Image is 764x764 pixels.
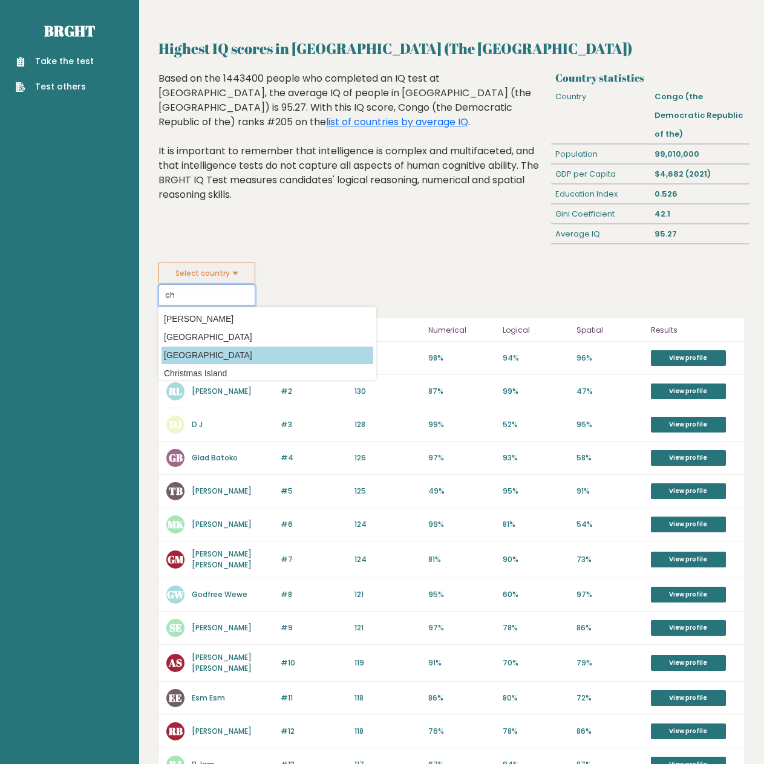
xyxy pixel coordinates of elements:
[168,384,182,398] text: RL
[281,658,347,668] p: #10
[428,589,495,600] p: 95%
[168,552,184,566] text: GM
[192,486,252,496] a: [PERSON_NAME]
[354,658,421,668] p: 119
[168,656,182,670] text: AS
[651,483,726,499] a: View profile
[651,350,726,366] a: View profile
[651,620,726,636] a: View profile
[428,726,495,737] p: 76%
[576,519,643,530] p: 54%
[555,71,745,84] h3: Country statistics
[326,115,468,129] a: list of countries by average IQ
[551,224,650,244] div: Average IQ
[158,263,255,284] button: Select country
[551,87,650,144] div: Country
[281,419,347,430] p: #3
[428,486,495,497] p: 49%
[281,519,347,530] p: #6
[428,554,495,565] p: 81%
[158,284,255,305] input: Select your country
[503,486,569,497] p: 95%
[354,386,421,397] p: 130
[650,184,749,204] div: 0.526
[651,552,726,567] a: View profile
[428,622,495,633] p: 97%
[576,554,643,565] p: 73%
[651,517,726,532] a: View profile
[281,589,347,600] p: #8
[576,693,643,704] p: 72%
[576,589,643,600] p: 97%
[158,71,546,220] div: Based on the 1443400 people who completed an IQ test at [GEOGRAPHIC_DATA], the average IQ of peop...
[650,145,749,164] div: 99,010,000
[651,384,726,399] a: View profile
[281,452,347,463] p: #4
[428,658,495,668] p: 91%
[192,519,252,529] a: [PERSON_NAME]
[576,622,643,633] p: 86%
[503,419,569,430] p: 52%
[576,486,643,497] p: 91%
[503,726,569,737] p: 78%
[503,452,569,463] p: 93%
[281,693,347,704] p: #11
[354,693,421,704] p: 118
[162,365,373,382] option: Christmas Island
[503,658,569,668] p: 70%
[428,353,495,364] p: 98%
[192,549,252,570] a: [PERSON_NAME] [PERSON_NAME]
[576,452,643,463] p: 58%
[428,386,495,397] p: 87%
[651,323,737,338] p: Results
[169,691,182,705] text: EE
[650,224,749,244] div: 95.27
[354,554,421,565] p: 124
[503,519,569,530] p: 81%
[503,693,569,704] p: 80%
[192,652,252,673] a: [PERSON_NAME] [PERSON_NAME]
[551,204,650,224] div: Gini Coefficient
[192,452,238,463] a: Glad Batoko
[576,386,643,397] p: 47%
[354,486,421,497] p: 125
[192,419,203,429] a: D J
[503,353,569,364] p: 94%
[650,204,749,224] div: 42.1
[354,452,421,463] p: 126
[551,145,650,164] div: Population
[169,417,182,431] text: DJ
[354,589,421,600] p: 121
[551,165,650,184] div: GDP per Capita
[281,726,347,737] p: #12
[503,622,569,633] p: 78%
[503,554,569,565] p: 90%
[162,310,373,328] option: [PERSON_NAME]
[192,622,252,633] a: [PERSON_NAME]
[651,723,726,739] a: View profile
[503,589,569,600] p: 60%
[281,486,347,497] p: #5
[281,554,347,565] p: #7
[651,450,726,466] a: View profile
[158,38,745,59] h2: Highest IQ scores in [GEOGRAPHIC_DATA] (The [GEOGRAPHIC_DATA])
[354,353,421,364] p: 135
[354,323,421,338] p: IQ
[428,519,495,530] p: 99%
[44,21,95,41] a: Brght
[651,417,726,433] a: View profile
[169,621,182,635] text: SE
[192,386,252,396] a: [PERSON_NAME]
[503,323,569,338] p: Logical
[281,622,347,633] p: #9
[192,693,225,703] a: Esm Esm
[428,693,495,704] p: 86%
[168,517,184,531] text: MK
[354,622,421,633] p: 121
[354,726,421,737] p: 118
[576,353,643,364] p: 96%
[354,519,421,530] p: 124
[281,386,347,397] p: #2
[168,724,183,738] text: RB
[576,323,643,338] p: Spatial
